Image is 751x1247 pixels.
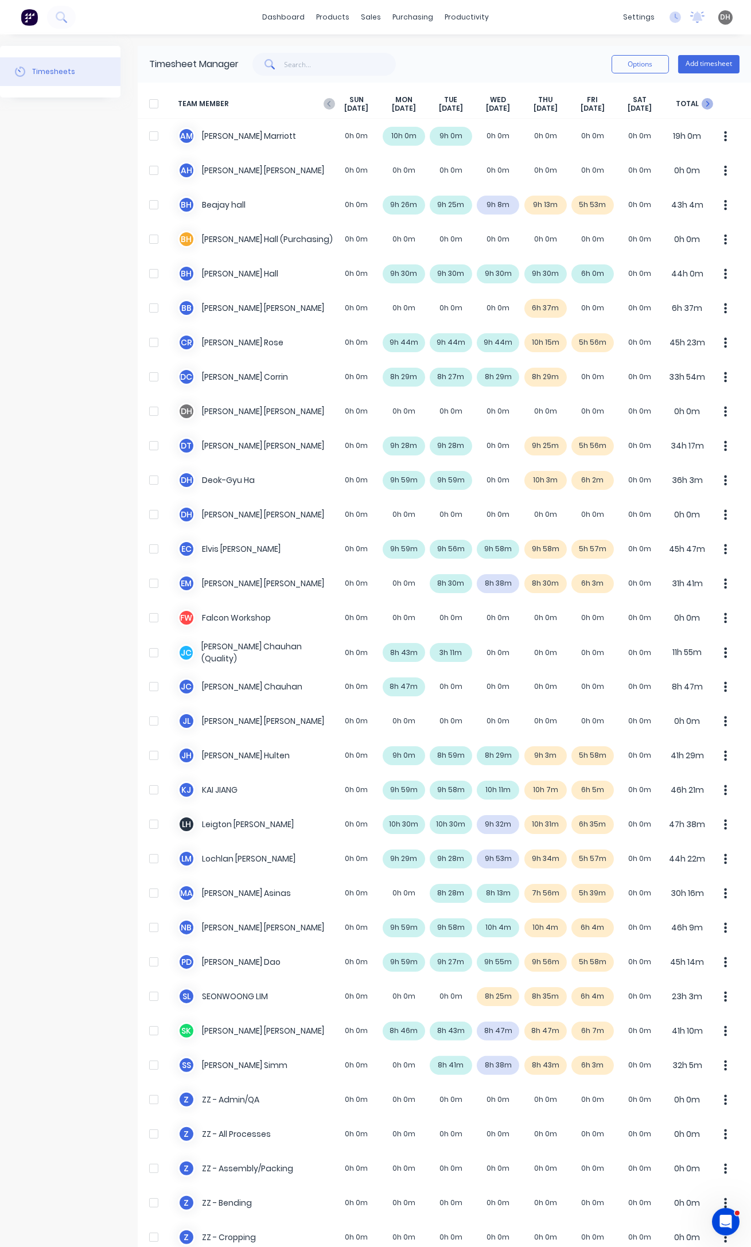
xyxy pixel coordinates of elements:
[628,104,652,113] span: [DATE]
[712,1208,740,1236] iframe: Intercom live chat
[633,95,647,104] span: SAT
[587,95,598,104] span: FRI
[678,55,740,73] button: Add timesheet
[486,104,510,113] span: [DATE]
[32,67,75,77] div: Timesheets
[149,57,239,71] div: Timesheet Manager
[490,95,506,104] span: WED
[392,104,416,113] span: [DATE]
[21,9,38,26] img: Factory
[310,9,355,26] div: products
[721,12,731,22] span: DH
[664,95,711,113] span: TOTAL
[178,95,333,113] span: TEAM MEMBER
[256,9,310,26] a: dashboard
[617,9,660,26] div: settings
[355,9,387,26] div: sales
[538,95,552,104] span: THU
[444,95,457,104] span: TUE
[349,95,364,104] span: SUN
[439,9,495,26] div: productivity
[612,55,669,73] button: Options
[534,104,558,113] span: [DATE]
[387,9,439,26] div: purchasing
[344,104,368,113] span: [DATE]
[439,104,463,113] span: [DATE]
[285,53,396,76] input: Search...
[581,104,605,113] span: [DATE]
[395,95,413,104] span: MON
